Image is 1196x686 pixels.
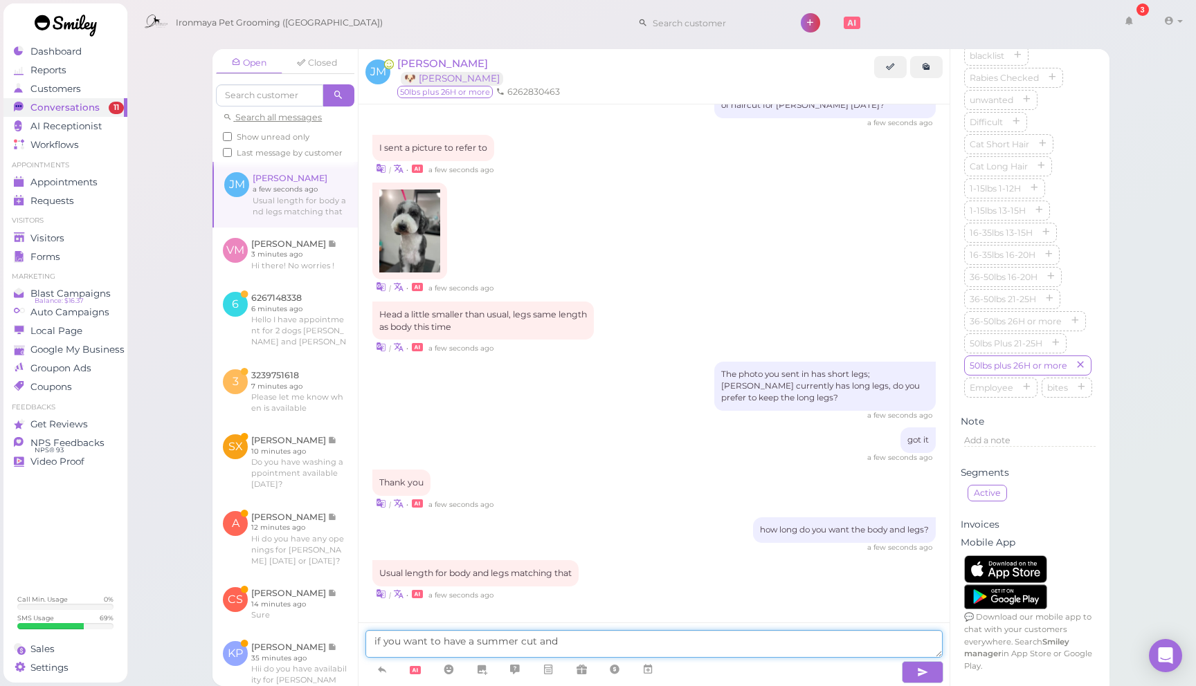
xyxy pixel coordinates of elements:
span: Customers [30,83,81,95]
span: Employee [967,382,1016,393]
i: | [389,165,391,174]
a: NPS Feedbacks NPS® 93 [3,434,127,452]
span: Ironmaya Pet Grooming ([GEOGRAPHIC_DATA]) [176,3,383,42]
span: Sales [30,643,55,655]
span: 16-35lbs 16-20H [967,250,1038,260]
a: Workflows [3,136,127,154]
span: blacklist [967,50,1007,61]
span: Show unread only [237,132,309,142]
a: Sales [3,640,127,658]
img: media [379,189,440,272]
span: 09/17/2025 10:01am [428,500,493,509]
span: 09/17/2025 10:00am [428,284,493,293]
span: Get Reviews [30,418,88,430]
a: Appointments [3,173,127,192]
div: Invoices [961,519,1099,530]
li: Visitors [3,216,127,225]
i: | [389,591,391,600]
span: [PERSON_NAME] [397,57,488,70]
a: Coupons [3,378,127,396]
span: AI Receptionist [30,120,102,132]
span: unwanted [967,95,1016,105]
img: googleplay_app_store-475d330e783f244ca6ef675d9b2e4cab.svg [964,583,1047,611]
a: AI Receptionist [3,117,127,136]
a: Customers [3,80,127,98]
a: Dashboard [3,42,127,61]
li: 6262830463 [493,86,563,98]
div: 0 % [104,595,114,604]
span: NPS® 93 [35,445,64,456]
a: Forms [3,248,127,266]
a: Local Page [3,322,127,340]
span: Conversations [30,102,100,113]
span: 09/17/2025 10:01am [867,543,932,552]
div: • [372,496,936,510]
i: | [389,500,391,509]
span: Cat Short Hair [967,139,1032,149]
span: 36-50lbs 16-20H [967,272,1040,282]
span: 09/17/2025 10:00am [867,118,932,127]
span: 36-50lbs 21-25H [967,294,1039,304]
a: Open [216,53,282,74]
span: Requests [30,195,74,207]
input: Search customer [648,12,782,34]
div: • [372,586,936,601]
span: 50lbs plus 26H or more [967,360,1070,371]
a: Blast Campaigns Balance: $16.37 [3,284,127,303]
span: 1-15lbs 1-12H [967,183,1024,194]
a: 🐶 [PERSON_NAME] [401,72,503,85]
span: Last message by customer [237,148,343,158]
span: Coupons [30,381,72,393]
span: Workflows [30,139,79,151]
div: Mobile App [961,537,1099,548]
div: Note [961,416,1099,427]
a: Visitors [3,229,127,248]
div: • [372,279,936,294]
span: 09/17/2025 10:01am [867,411,932,420]
div: Segments [961,467,1099,479]
span: Reports [30,64,66,76]
span: JM [365,59,390,84]
span: Add a note [964,435,1011,445]
div: • [372,161,936,176]
div: 3 [1136,3,1149,16]
span: Auto Campaigns [30,306,109,318]
a: Conversations 11 [3,98,127,117]
small: 💬 Download our mobile app to chat with your customers everywhere. Search in App Store or Google P... [964,612,1092,671]
a: Search all messages [223,112,322,122]
div: I sent a picture to refer to [372,135,494,161]
span: Cat Long Hair [967,161,1031,171]
span: Active [971,488,1004,498]
span: bites [1044,382,1071,393]
div: Call Min. Usage [17,595,68,604]
span: Settings [30,662,69,674]
span: 50lbs Plus 21-25H [967,338,1045,349]
span: Forms [30,251,60,263]
a: Get Reviews [3,415,127,434]
span: 36-50lbs 26H or more [967,316,1064,326]
div: got it [900,427,936,453]
span: 09/17/2025 10:01am [428,344,493,353]
input: Show unread only [223,132,232,141]
a: Requests [3,192,127,210]
span: 50lbs plus 26H or more [397,86,493,98]
li: Marketing [3,272,127,281]
div: Thank you [372,470,431,496]
div: The photo you sent in has short legs; [PERSON_NAME] currently has long legs, do you prefer to kee... [714,362,936,411]
span: Visitors [30,232,64,244]
span: 09/17/2025 10:02am [428,591,493,600]
div: how long do you want the body and legs? [753,517,936,543]
span: Balance: $16.37 [35,295,84,306]
a: Closed [284,53,350,73]
i: | [389,344,391,353]
span: Difficult [967,117,1006,127]
img: ios_app_store-2928664fe1fc6aca88583a6f606d60ba.svg [964,555,1047,583]
div: • [372,340,936,354]
span: 09/17/2025 10:00am [428,165,493,174]
span: Local Page [30,325,82,337]
span: NPS Feedbacks [30,437,105,449]
span: Video Proof [30,456,84,467]
div: 69 % [100,613,114,622]
i: | [389,284,391,293]
div: SMS Usage [17,613,54,622]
